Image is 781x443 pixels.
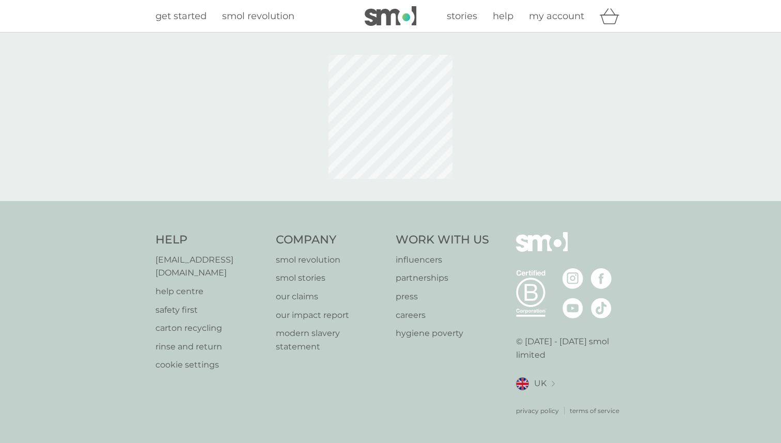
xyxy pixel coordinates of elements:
[396,290,489,303] a: press
[591,298,612,318] img: visit the smol Tiktok page
[534,377,546,390] span: UK
[516,406,559,416] a: privacy policy
[155,303,265,317] a: safety first
[529,10,584,22] span: my account
[365,6,416,26] img: smol
[396,271,489,285] a: partnerships
[591,268,612,289] img: visit the smol Facebook page
[155,253,265,280] a: [EMAIL_ADDRESS][DOMAIN_NAME]
[155,340,265,354] a: rinse and return
[155,9,207,24] a: get started
[276,309,386,322] a: our impact report
[570,406,619,416] a: terms of service
[493,10,513,22] span: help
[447,10,477,22] span: stories
[493,9,513,24] a: help
[155,358,265,372] a: cookie settings
[222,10,294,22] span: smol revolution
[529,9,584,24] a: my account
[155,232,265,248] h4: Help
[276,232,386,248] h4: Company
[396,253,489,267] a: influencers
[276,290,386,303] a: our claims
[516,377,529,390] img: UK flag
[276,327,386,353] a: modern slavery statement
[155,322,265,335] a: carton recycling
[563,298,583,318] img: visit the smol Youtube page
[600,6,626,26] div: basket
[155,10,207,22] span: get started
[396,309,489,322] a: careers
[396,327,489,340] a: hygiene poverty
[222,9,294,24] a: smol revolution
[552,381,555,387] img: select a new location
[447,9,477,24] a: stories
[396,232,489,248] h4: Work With Us
[155,285,265,298] a: help centre
[516,232,568,267] img: smol
[276,253,386,267] a: smol revolution
[516,335,626,361] p: © [DATE] - [DATE] smol limited
[563,268,583,289] img: visit the smol Instagram page
[276,271,386,285] a: smol stories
